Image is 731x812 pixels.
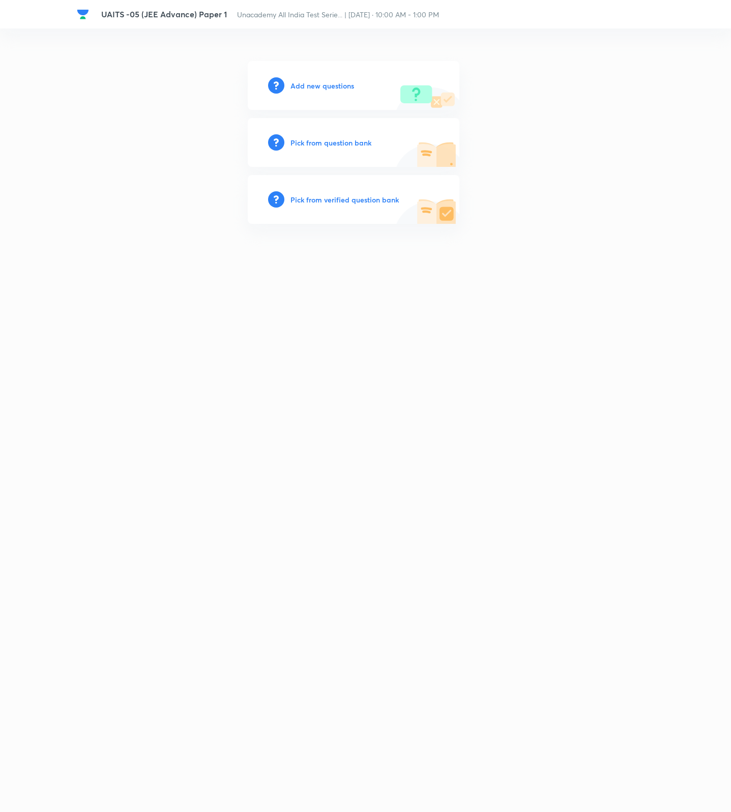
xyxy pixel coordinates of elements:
[290,137,371,148] h6: Pick from question bank
[77,8,89,20] img: Company Logo
[290,80,354,91] h6: Add new questions
[237,10,439,19] span: Unacademy All India Test Serie... | [DATE] · 10:00 AM - 1:00 PM
[101,9,227,19] span: UAITS -05 (JEE Advance) Paper 1
[77,8,93,20] a: Company Logo
[290,194,399,205] h6: Pick from verified question bank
